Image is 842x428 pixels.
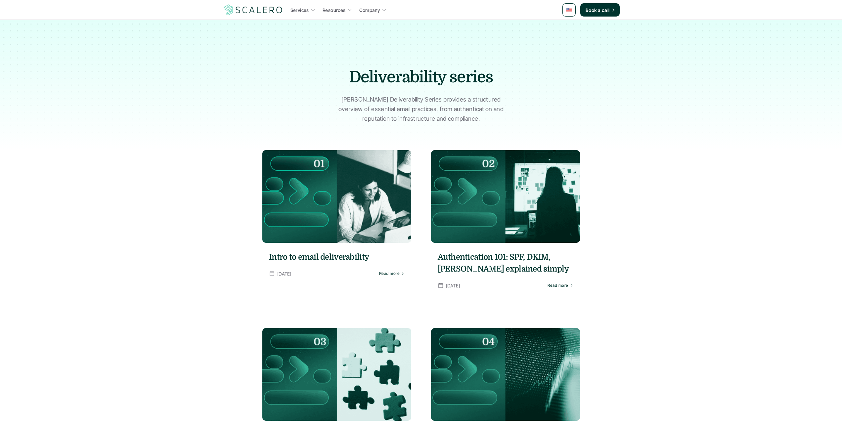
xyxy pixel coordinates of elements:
[548,283,573,288] a: Read more
[580,3,620,17] a: Book a call
[269,251,405,263] a: Intro to email deliverability
[359,7,380,14] p: Company
[586,7,610,14] p: Book a call
[290,7,309,14] p: Services
[305,66,537,88] h1: Deliverability series
[323,7,346,14] p: Resources
[379,271,404,276] a: Read more
[820,406,835,421] iframe: gist-messenger-bubble-iframe
[223,4,284,16] img: Scalero company logo
[438,251,573,275] a: Authentication 101: SPF, DKIM, [PERSON_NAME] explained simply
[379,271,399,276] p: Read more
[446,281,460,290] p: [DATE]
[338,95,504,123] p: [PERSON_NAME] Deliverability Series provides a structured overview of essential email practices, ...
[277,270,291,278] p: [DATE]
[548,283,568,288] p: Read more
